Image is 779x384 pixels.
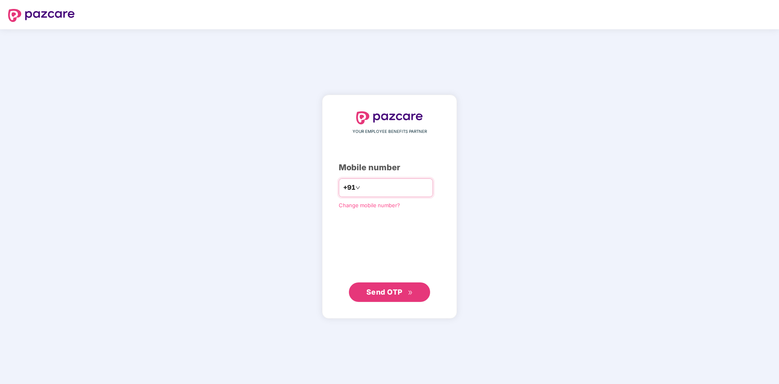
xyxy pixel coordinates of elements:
[343,182,355,193] span: +91
[8,9,75,22] img: logo
[349,282,430,302] button: Send OTPdouble-right
[339,161,440,174] div: Mobile number
[353,128,427,135] span: YOUR EMPLOYEE BENEFITS PARTNER
[355,185,360,190] span: down
[408,290,413,295] span: double-right
[366,288,402,296] span: Send OTP
[339,202,400,208] a: Change mobile number?
[356,111,423,124] img: logo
